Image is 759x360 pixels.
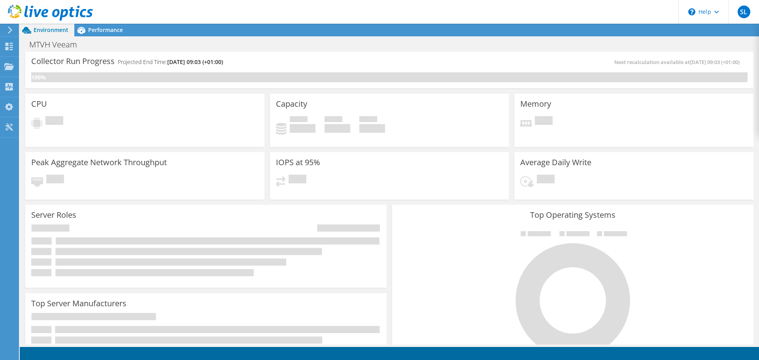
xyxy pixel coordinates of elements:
span: Next recalculation available at [614,58,744,66]
h3: CPU [31,100,47,108]
span: [DATE] 09:03 (+01:00) [167,58,223,66]
svg: \n [688,8,695,15]
h4: 0 GiB [325,124,350,133]
h3: Memory [520,100,551,108]
h4: 0 GiB [359,124,385,133]
h4: Projected End Time: [118,58,223,66]
h4: 0 GiB [290,124,315,133]
h3: Top Operating Systems [398,211,748,219]
span: Free [325,116,342,124]
span: SL [738,6,750,18]
h3: Capacity [276,100,307,108]
span: Performance [88,26,123,34]
h3: Server Roles [31,211,76,219]
span: Environment [34,26,68,34]
span: Used [290,116,308,124]
h3: Top Server Manufacturers [31,299,126,308]
span: Total [359,116,377,124]
span: Pending [537,175,555,185]
span: Pending [45,116,63,127]
h3: Average Daily Write [520,158,591,167]
span: Pending [46,175,64,185]
h1: MTVH Veeam [26,40,89,49]
span: [DATE] 09:03 (+01:00) [690,58,740,66]
span: Pending [535,116,553,127]
h3: Peak Aggregate Network Throughput [31,158,167,167]
h3: IOPS at 95% [276,158,320,167]
span: Pending [289,175,306,185]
